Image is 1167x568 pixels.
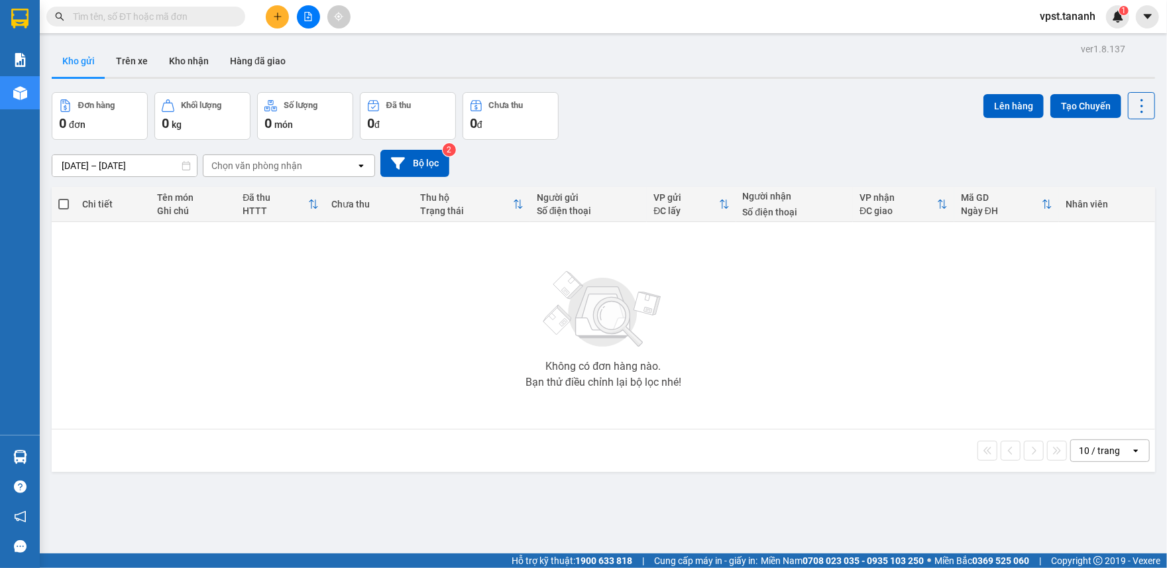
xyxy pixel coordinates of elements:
[69,119,85,130] span: đơn
[477,119,482,130] span: đ
[172,119,182,130] span: kg
[332,199,408,209] div: Chưa thu
[264,115,272,131] span: 0
[1136,5,1159,28] button: caret-down
[360,92,456,140] button: Đã thu0đ
[219,45,296,77] button: Hàng đã giao
[1039,553,1041,568] span: |
[284,101,317,110] div: Số lượng
[14,510,27,523] span: notification
[743,191,847,201] div: Người nhận
[105,45,158,77] button: Trên xe
[367,115,374,131] span: 0
[443,143,456,156] sup: 2
[327,5,351,28] button: aim
[470,115,477,131] span: 0
[647,187,736,222] th: Toggle SortBy
[860,192,937,203] div: VP nhận
[653,205,718,216] div: ĐC lấy
[374,119,380,130] span: đ
[537,263,669,356] img: svg+xml;base64,PHN2ZyBjbGFzcz0ibGlzdC1wbHVnX19zdmciIHhtbG5zPSJodHRwOi8vd3d3LnczLm9yZy8yMDAwL3N2Zy...
[13,450,27,464] img: warehouse-icon
[743,207,847,217] div: Số điện thoại
[236,187,325,222] th: Toggle SortBy
[545,361,661,372] div: Không có đơn hàng nào.
[1081,42,1125,56] div: ver 1.8.137
[356,160,366,171] svg: open
[1121,6,1126,15] span: 1
[73,9,229,24] input: Tìm tên, số ĐT hoặc mã đơn
[927,558,931,563] span: ⚪️
[961,205,1042,216] div: Ngày ĐH
[211,159,302,172] div: Chọn văn phòng nhận
[304,12,313,21] span: file-add
[1142,11,1154,23] span: caret-down
[334,12,343,21] span: aim
[1112,11,1124,23] img: icon-new-feature
[154,92,250,140] button: Khối lượng0kg
[59,115,66,131] span: 0
[257,92,353,140] button: Số lượng0món
[78,101,115,110] div: Đơn hàng
[11,9,28,28] img: logo-vxr
[463,92,559,140] button: Chưa thu0đ
[14,540,27,553] span: message
[243,205,307,216] div: HTTT
[380,150,449,177] button: Bộ lọc
[761,553,924,568] span: Miền Nam
[274,119,293,130] span: món
[13,53,27,67] img: solution-icon
[489,101,524,110] div: Chưa thu
[983,94,1044,118] button: Lên hàng
[243,192,307,203] div: Đã thu
[14,481,27,493] span: question-circle
[653,192,718,203] div: VP gửi
[537,205,641,216] div: Số điện thoại
[1066,199,1148,209] div: Nhân viên
[181,101,221,110] div: Khối lượng
[421,192,513,203] div: Thu hộ
[526,377,681,388] div: Bạn thử điều chỉnh lại bộ lọc nhé!
[853,187,954,222] th: Toggle SortBy
[421,205,513,216] div: Trạng thái
[1131,445,1141,456] svg: open
[13,86,27,100] img: warehouse-icon
[934,553,1029,568] span: Miền Bắc
[1050,94,1121,118] button: Tạo Chuyến
[157,192,229,203] div: Tên món
[414,187,530,222] th: Toggle SortBy
[52,45,105,77] button: Kho gửi
[52,92,148,140] button: Đơn hàng0đơn
[654,553,757,568] span: Cung cấp máy in - giấy in:
[1119,6,1129,15] sup: 1
[1029,8,1106,25] span: vpst.tananh
[386,101,411,110] div: Đã thu
[512,553,632,568] span: Hỗ trợ kỹ thuật:
[961,192,1042,203] div: Mã GD
[55,12,64,21] span: search
[52,155,197,176] input: Select a date range.
[157,205,229,216] div: Ghi chú
[537,192,641,203] div: Người gửi
[860,205,937,216] div: ĐC giao
[82,199,144,209] div: Chi tiết
[1093,556,1103,565] span: copyright
[1079,444,1120,457] div: 10 / trang
[297,5,320,28] button: file-add
[162,115,169,131] span: 0
[575,555,632,566] strong: 1900 633 818
[642,553,644,568] span: |
[954,187,1059,222] th: Toggle SortBy
[972,555,1029,566] strong: 0369 525 060
[273,12,282,21] span: plus
[803,555,924,566] strong: 0708 023 035 - 0935 103 250
[266,5,289,28] button: plus
[158,45,219,77] button: Kho nhận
